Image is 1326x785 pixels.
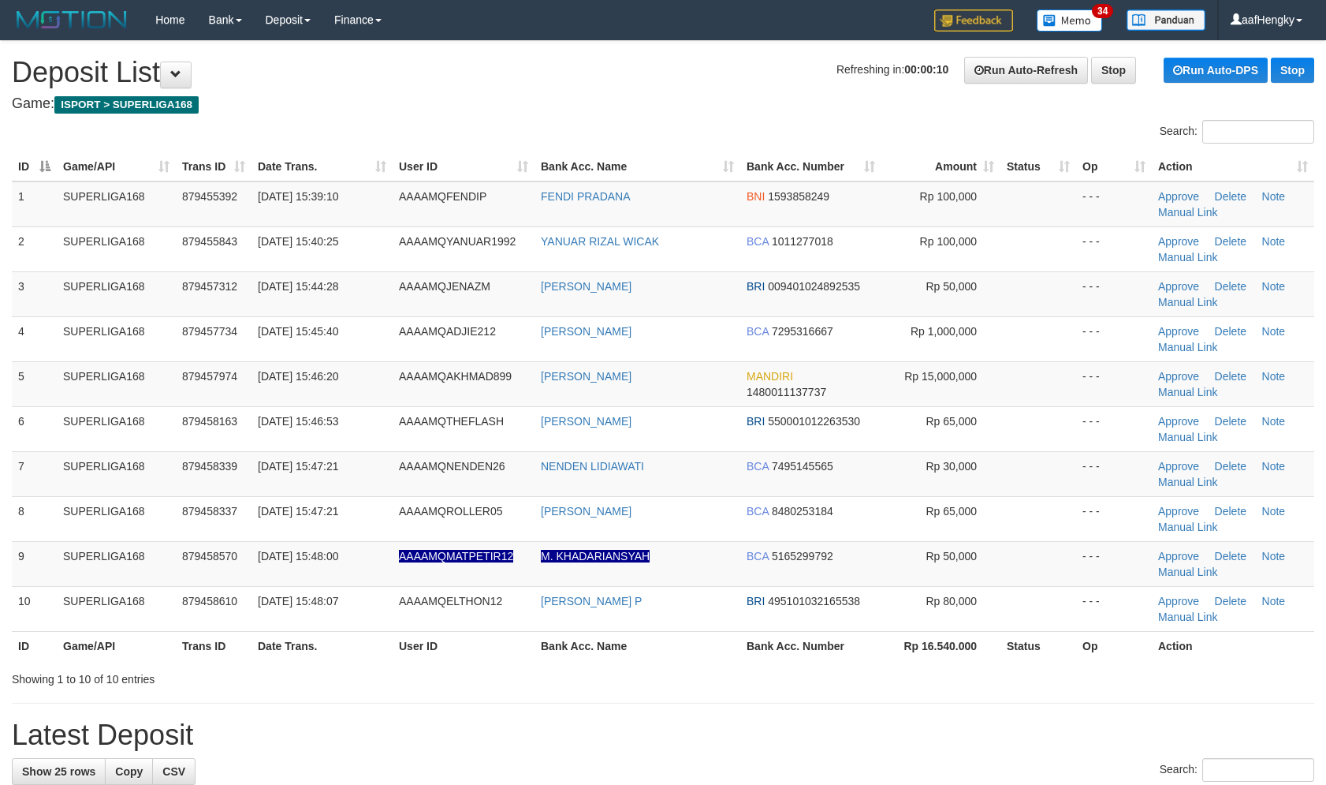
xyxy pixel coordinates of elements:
[12,8,132,32] img: MOTION_logo.png
[534,152,740,181] th: Bank Acc. Name: activate to sort column ascending
[12,152,57,181] th: ID: activate to sort column descending
[1202,120,1314,144] input: Search:
[836,63,948,76] span: Refreshing in:
[393,152,534,181] th: User ID: activate to sort column ascending
[1158,325,1199,338] a: Approve
[926,595,977,607] span: Rp 80,000
[1271,58,1314,83] a: Stop
[12,758,106,785] a: Show 25 rows
[1158,566,1218,578] a: Manual Link
[747,386,826,398] span: Copy 1480011137737 to clipboard
[1262,235,1286,248] a: Note
[12,720,1314,751] h1: Latest Deposit
[57,496,176,541] td: SUPERLIGA168
[399,550,513,563] span: Nama rekening ada tanda titik/strip, harap diedit
[12,316,57,361] td: 4
[399,280,490,293] span: AAAAMQJENAZM
[1158,521,1218,533] a: Manual Link
[926,505,977,518] span: Rp 65,000
[1158,550,1199,563] a: Approve
[881,152,1000,181] th: Amount: activate to sort column ascending
[182,190,237,203] span: 879455392
[1215,190,1246,203] a: Delete
[772,505,833,518] span: Copy 8480253184 to clipboard
[768,280,860,293] span: Copy 009401024892535 to clipboard
[399,595,502,607] span: AAAAMQELTHON12
[1158,505,1199,518] a: Approve
[1076,271,1152,316] td: - - -
[12,361,57,406] td: 5
[1262,370,1286,383] a: Note
[1215,595,1246,607] a: Delete
[176,631,251,660] th: Trans ID
[1262,595,1286,607] a: Note
[911,325,977,338] span: Rp 1,000,000
[934,9,1013,32] img: Feedback.jpg
[1158,431,1218,443] a: Manual Link
[1158,190,1199,203] a: Approve
[258,370,338,383] span: [DATE] 15:46:20
[1091,57,1136,84] a: Stop
[1215,325,1246,338] a: Delete
[57,226,176,271] td: SUPERLIGA168
[926,415,977,428] span: Rp 65,000
[57,316,176,361] td: SUPERLIGA168
[57,361,176,406] td: SUPERLIGA168
[258,235,338,248] span: [DATE] 15:40:25
[926,280,977,293] span: Rp 50,000
[1076,226,1152,271] td: - - -
[1076,361,1152,406] td: - - -
[1158,341,1218,353] a: Manual Link
[57,271,176,316] td: SUPERLIGA168
[1164,58,1268,83] a: Run Auto-DPS
[772,460,833,473] span: Copy 7495145565 to clipboard
[881,631,1000,660] th: Rp 16.540.000
[182,325,237,338] span: 879457734
[54,96,199,114] span: ISPORT > SUPERLIGA168
[926,550,977,563] span: Rp 50,000
[57,631,176,660] th: Game/API
[1262,460,1286,473] a: Note
[1158,206,1218,219] a: Manual Link
[162,765,185,778] span: CSV
[1158,611,1218,623] a: Manual Link
[747,235,769,248] span: BCA
[12,665,541,687] div: Showing 1 to 10 of 10 entries
[1202,758,1314,782] input: Search:
[399,235,516,248] span: AAAAMQYANUAR1992
[1158,386,1218,398] a: Manual Link
[1000,152,1076,181] th: Status: activate to sort column ascending
[768,595,860,607] span: Copy 495101032165538 to clipboard
[1158,415,1199,428] a: Approve
[258,280,338,293] span: [DATE] 15:44:28
[399,505,503,518] span: AAAAMQROLLER05
[251,152,393,181] th: Date Trans.: activate to sort column ascending
[1152,631,1314,660] th: Action
[152,758,196,785] a: CSV
[12,181,57,227] td: 1
[1037,9,1103,32] img: Button%20Memo.svg
[1262,280,1286,293] a: Note
[57,181,176,227] td: SUPERLIGA168
[182,550,237,563] span: 879458570
[399,325,496,338] span: AAAAMQADJIE212
[541,415,631,428] a: [PERSON_NAME]
[57,451,176,496] td: SUPERLIGA168
[1127,9,1205,31] img: panduan.png
[534,631,740,660] th: Bank Acc. Name
[182,505,237,518] span: 879458337
[182,460,237,473] span: 879458339
[1215,280,1246,293] a: Delete
[926,460,977,473] span: Rp 30,000
[57,152,176,181] th: Game/API: activate to sort column ascending
[740,631,881,660] th: Bank Acc. Number
[1092,4,1113,18] span: 34
[904,370,977,383] span: Rp 15,000,000
[747,415,765,428] span: BRI
[12,496,57,541] td: 8
[541,280,631,293] a: [PERSON_NAME]
[1076,152,1152,181] th: Op: activate to sort column ascending
[1262,190,1286,203] a: Note
[1215,235,1246,248] a: Delete
[12,96,1314,112] h4: Game:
